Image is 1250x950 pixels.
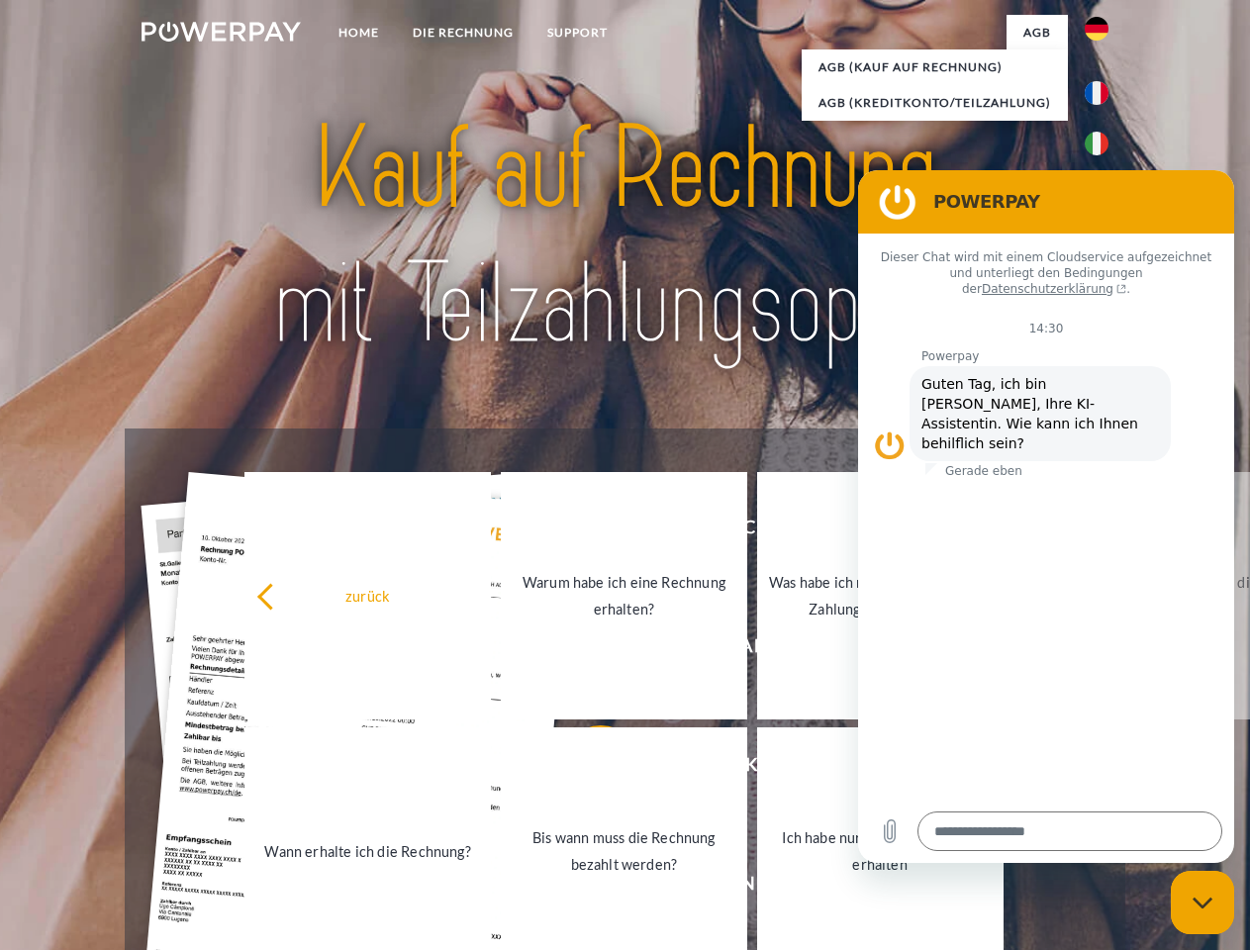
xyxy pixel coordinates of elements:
[256,582,479,609] div: zurück
[802,85,1068,121] a: AGB (Kreditkonto/Teilzahlung)
[256,837,479,864] div: Wann erhalte ich die Rechnung?
[513,569,735,622] div: Warum habe ich eine Rechnung erhalten?
[513,824,735,878] div: Bis wann muss die Rechnung bezahlt werden?
[1007,15,1068,50] a: agb
[1085,81,1108,105] img: fr
[1085,132,1108,155] img: it
[757,472,1004,719] a: Was habe ich noch offen, ist meine Zahlung eingegangen?
[1171,871,1234,934] iframe: Schaltfläche zum Öffnen des Messaging-Fensters; Konversation läuft
[322,15,396,50] a: Home
[142,22,301,42] img: logo-powerpay-white.svg
[396,15,530,50] a: DIE RECHNUNG
[802,49,1068,85] a: AGB (Kauf auf Rechnung)
[530,15,625,50] a: SUPPORT
[769,824,992,878] div: Ich habe nur eine Teillieferung erhalten
[1085,17,1108,41] img: de
[769,569,992,622] div: Was habe ich noch offen, ist meine Zahlung eingegangen?
[189,95,1061,379] img: title-powerpay_de.svg
[858,170,1234,863] iframe: Messaging-Fenster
